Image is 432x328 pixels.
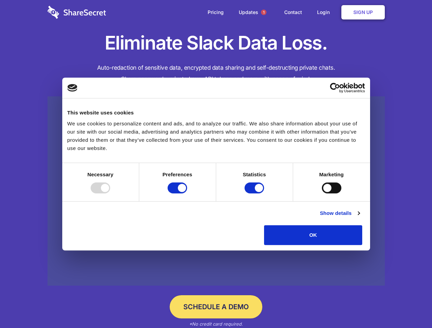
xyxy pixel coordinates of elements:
a: Wistia video thumbnail [48,96,385,286]
a: Schedule a Demo [170,295,262,318]
strong: Necessary [88,172,114,177]
a: Contact [277,2,309,23]
a: Sign Up [341,5,385,19]
strong: Marketing [319,172,344,177]
em: *No credit card required. [189,321,243,327]
a: Pricing [201,2,231,23]
a: Show details [320,209,359,217]
a: Usercentrics Cookiebot - opens in a new window [305,83,365,93]
span: 1 [261,10,266,15]
img: logo-wordmark-white-trans-d4663122ce5f474addd5e946df7df03e33cb6a1c49d2221995e7729f52c070b2.svg [48,6,106,19]
h4: Auto-redaction of sensitive data, encrypted data sharing and self-destructing private chats. Shar... [48,62,385,85]
div: This website uses cookies [67,109,365,117]
button: OK [264,225,362,245]
strong: Preferences [162,172,192,177]
h1: Eliminate Slack Data Loss. [48,31,385,55]
div: We use cookies to personalize content and ads, and to analyze our traffic. We also share informat... [67,120,365,152]
a: Login [310,2,340,23]
img: logo [67,84,78,92]
strong: Statistics [243,172,266,177]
